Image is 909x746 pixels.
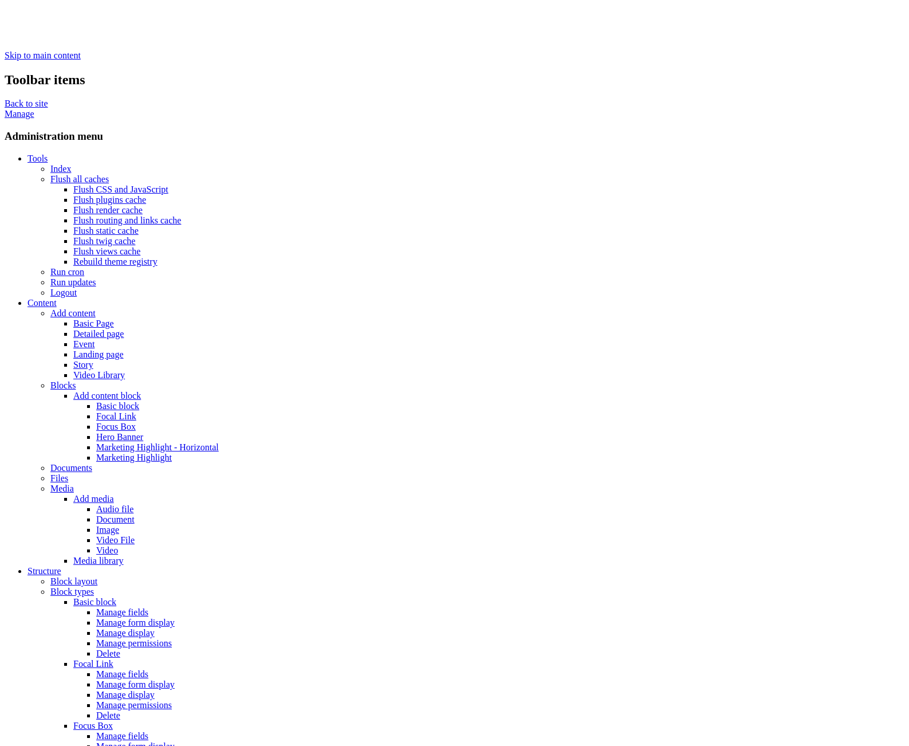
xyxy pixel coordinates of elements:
[96,535,135,545] a: Video File
[73,205,143,215] a: Flush render cache
[50,288,77,297] a: Logout
[73,195,146,205] a: Flush plugins cache
[5,50,81,60] a: Skip to main content
[96,649,120,658] a: Delete
[96,401,139,411] a: Basic block
[73,257,158,266] a: Rebuild theme registry
[73,360,93,370] a: Story
[5,130,904,143] h3: Administration menu
[96,432,143,442] a: Hero Banner
[5,99,48,108] a: Back to site
[5,72,904,88] h2: Toolbar items
[50,380,76,390] a: Blocks
[96,669,148,679] a: Manage fields
[50,267,84,277] a: Run cron
[27,298,57,308] a: Content
[73,339,95,349] a: Event
[96,638,172,648] a: Manage permissions
[73,319,114,328] a: Basic Page
[50,576,97,586] a: Block layout
[27,566,61,576] a: Structure
[96,700,172,710] a: Manage permissions
[96,411,136,421] a: Focal Link
[96,731,148,741] a: Manage fields
[96,422,136,431] a: Focus Box
[50,308,96,318] a: Add content
[96,515,135,524] a: Document
[96,607,148,617] a: Manage fields
[73,597,116,607] a: Basic block
[73,494,114,504] a: Add media
[96,453,172,462] a: Marketing Highlight
[96,680,175,689] a: Manage form display
[50,164,71,174] a: Index
[73,226,139,235] a: Flush static cache
[50,277,96,287] a: Run updates
[73,721,113,731] a: Focus Box
[96,710,120,720] a: Delete
[96,545,118,555] a: Video
[96,504,133,514] a: Audio file
[73,246,140,256] a: Flush views cache
[73,215,181,225] a: Flush routing and links cache
[50,473,68,483] a: Files
[50,587,94,596] a: Block types
[73,370,125,380] a: Video Library
[73,391,141,401] a: Add content block
[96,690,155,700] a: Manage display
[50,174,109,184] a: Flush all caches
[73,556,124,566] a: Media library
[96,525,119,535] a: Image
[73,184,168,194] a: Flush CSS and JavaScript
[73,329,124,339] a: Detailed page
[27,154,48,163] a: Tools
[73,659,113,669] a: Focal Link
[96,628,155,638] a: Manage display
[96,618,175,627] a: Manage form display
[50,484,74,493] a: Media
[96,442,219,452] a: Marketing Highlight - Horizontal
[73,236,135,246] a: Flush twig cache
[73,350,124,359] a: Landing page
[50,463,92,473] a: Documents
[5,109,34,119] a: Manage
